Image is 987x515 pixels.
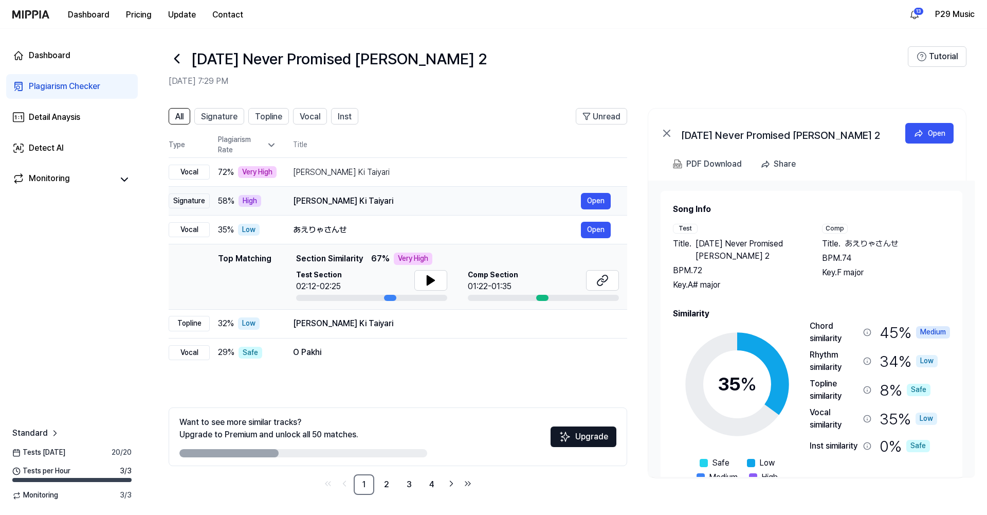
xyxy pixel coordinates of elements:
h2: Similarity [673,308,950,320]
a: Detail Anaysis [6,105,138,130]
div: Vocal similarity [810,406,859,431]
div: Safe [239,347,262,359]
div: [PERSON_NAME] Ki Taiyari [293,317,611,330]
div: PDF Download [686,157,742,171]
span: Topline [255,111,282,123]
button: Signature [194,108,244,125]
div: Safe [906,440,930,452]
div: Monitoring [29,172,70,187]
button: 알림13 [906,6,923,23]
div: 13 [913,7,924,15]
div: BPM. 74 [822,252,951,264]
div: Low [916,355,938,367]
span: Title . [822,238,840,250]
img: 알림 [908,8,921,21]
div: Open [928,128,945,139]
div: BPM. 72 [673,264,801,277]
button: Open [581,222,611,238]
a: Go to previous page [337,476,352,491]
a: Detect AI [6,136,138,161]
button: Tutorial [908,46,966,67]
span: Monitoring [12,490,58,501]
span: Inst [338,111,352,123]
div: Safe [907,384,930,396]
div: Low [916,413,937,425]
a: 2 [376,474,397,495]
h2: [DATE] 7:29 PM [169,75,908,87]
a: 1 [354,474,374,495]
span: Comp Section [468,270,518,280]
span: Signature [201,111,237,123]
img: logo [12,10,49,19]
div: Inst similarity [810,440,859,452]
button: Contact [204,5,251,25]
div: 0 % [880,435,930,457]
div: Topline [169,316,210,331]
div: Top Matching [218,253,271,301]
a: Go to first page [321,476,335,491]
div: 8 % [880,378,930,402]
a: Plagiarism Checker [6,74,138,99]
span: Tests [DATE] [12,448,65,458]
div: Vocal [169,222,210,238]
div: Key. A# major [673,279,801,291]
span: Vocal [300,111,320,123]
div: 35 % [880,406,937,431]
div: Comp [822,224,848,234]
div: O Pakhi [293,346,611,359]
button: Dashboard [60,5,118,25]
span: Low [759,457,775,469]
div: 02:12-02:25 [296,280,342,293]
div: 45 % [880,320,950,345]
div: Detect AI [29,142,64,154]
a: Dashboard [6,43,138,68]
a: Standard [12,427,60,439]
span: % [740,373,757,395]
div: Rhythm similarity [810,349,859,374]
div: Vocal [169,345,210,361]
div: [DATE] Never Promised [PERSON_NAME] 2 [681,127,887,139]
span: [DATE] Never Promised [PERSON_NAME] 2 [696,238,801,262]
div: Want to see more similar tracks? Upgrade to Premium and unlock all 50 matches. [179,416,358,441]
span: 72 % [218,166,234,179]
span: All [175,111,184,123]
h2: Song Info [673,203,950,216]
th: Title [293,133,627,157]
div: 34 % [880,349,938,374]
div: Key. F major [822,267,951,279]
h1: Tomorrow’s Never Promised versie 2 [191,48,487,69]
div: Very High [394,253,432,265]
div: [PERSON_NAME] Ki Taiyari [293,166,611,179]
div: あえりゃさんせ [293,224,581,236]
button: PDF Download [671,154,744,174]
button: Inst [331,108,358,125]
div: Chord similarity [810,320,859,345]
span: 3 / 3 [120,490,132,501]
button: Vocal [293,108,327,125]
div: High [239,195,261,207]
button: Open [581,193,611,209]
a: Monitoring [12,172,113,187]
div: Medium [916,326,950,339]
button: Update [160,5,204,25]
button: Share [756,154,804,174]
div: Plagiarism Rate [218,135,277,155]
img: Sparkles [559,431,571,443]
span: 3 / 3 [120,466,132,476]
div: Detail Anaysis [29,111,80,123]
span: 20 / 20 [112,448,132,458]
div: Very High [238,166,277,179]
div: Low [238,317,260,330]
a: 3 [399,474,419,495]
span: あえりゃさんせ [845,238,899,250]
a: Go to last page [461,476,475,491]
div: 01:22-01:35 [468,280,518,293]
div: [PERSON_NAME] Ki Taiyari [293,195,581,207]
button: P29 Music [935,8,975,21]
button: Upgrade [551,427,616,447]
a: SparklesUpgrade [551,435,616,445]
